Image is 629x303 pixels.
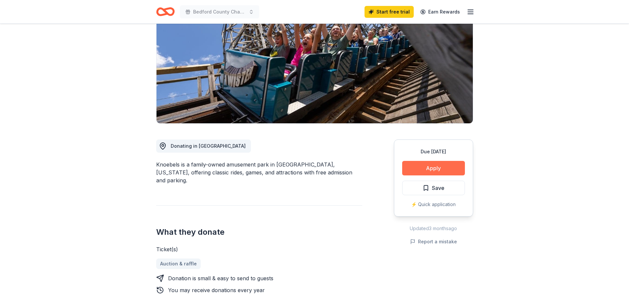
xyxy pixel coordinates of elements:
[394,225,473,232] div: Updated 3 months ago
[156,258,201,269] a: Auction & raffle
[193,8,246,16] span: Bedford County Chamber Foundation Silent Auction
[416,6,464,18] a: Earn Rewards
[168,286,265,294] div: You may receive donations every year
[402,200,465,208] div: ⚡️ Quick application
[402,161,465,175] button: Apply
[402,148,465,156] div: Due [DATE]
[168,274,273,282] div: Donation is small & easy to send to guests
[156,227,362,237] h2: What they donate
[410,238,457,246] button: Report a mistake
[156,245,362,253] div: Ticket(s)
[432,184,444,192] span: Save
[402,181,465,195] button: Save
[156,161,362,184] div: Knoebels is a family-owned amusement park in [GEOGRAPHIC_DATA], [US_STATE], offering classic ride...
[171,143,246,149] span: Donating in [GEOGRAPHIC_DATA]
[365,6,414,18] a: Start free trial
[180,5,259,18] button: Bedford County Chamber Foundation Silent Auction
[156,4,175,19] a: Home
